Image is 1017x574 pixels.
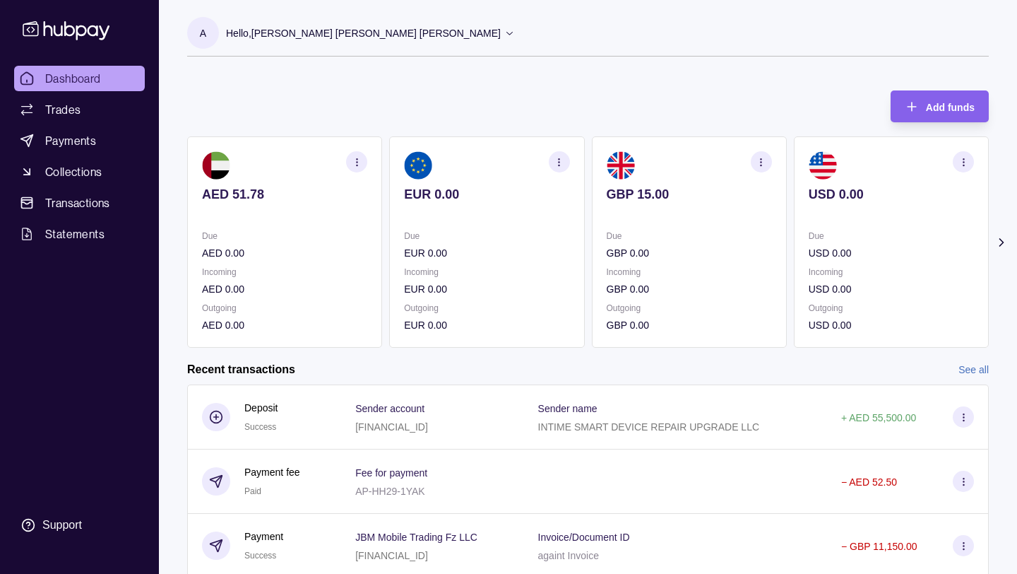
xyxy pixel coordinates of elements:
a: Trades [14,97,145,122]
p: Incoming [607,264,772,280]
p: Fee for payment [355,467,427,479]
p: INTIME SMART DEVICE REPAIR UPGRADE LLC [538,421,760,433]
p: AED 0.00 [202,281,367,297]
a: Collections [14,159,145,184]
p: GBP 0.00 [607,317,772,333]
a: Dashboard [14,66,145,91]
p: Deposit [244,400,278,416]
p: EUR 0.00 [404,245,569,261]
p: EUR 0.00 [404,187,569,202]
p: Incoming [202,264,367,280]
p: GBP 0.00 [607,281,772,297]
p: USD 0.00 [809,317,974,333]
p: AP-HH29-1YAK [355,486,425,497]
span: Transactions [45,194,110,211]
p: Due [202,228,367,244]
p: GBP 0.00 [607,245,772,261]
p: USD 0.00 [809,187,974,202]
p: Outgoing [809,300,974,316]
p: Incoming [404,264,569,280]
p: Outgoing [202,300,367,316]
p: Payment [244,529,283,544]
p: EUR 0.00 [404,317,569,333]
p: Incoming [809,264,974,280]
span: Payments [45,132,96,149]
img: eu [404,151,432,180]
p: Due [404,228,569,244]
p: Hello, [PERSON_NAME] [PERSON_NAME] [PERSON_NAME] [226,25,501,41]
span: Dashboard [45,70,101,87]
p: Invoice/Document ID [538,532,630,543]
a: Payments [14,128,145,153]
a: Statements [14,221,145,247]
span: Success [244,551,276,561]
p: Outgoing [607,300,772,316]
p: USD 0.00 [809,245,974,261]
span: Trades [45,101,81,118]
img: ae [202,151,230,180]
p: JBM Mobile Trading Fz LLC [355,532,477,543]
p: + AED 55,500.00 [841,412,916,423]
p: [FINANCIAL_ID] [355,421,428,433]
p: A [200,25,206,41]
span: Collections [45,163,102,180]
p: GBP 15.00 [607,187,772,202]
button: Add funds [891,90,989,122]
p: EUR 0.00 [404,281,569,297]
p: Due [607,228,772,244]
a: Support [14,510,145,540]
span: Paid [244,486,261,496]
p: Sender name [538,403,597,414]
p: − GBP 11,150.00 [841,541,917,552]
span: Success [244,422,276,432]
p: USD 0.00 [809,281,974,297]
h2: Recent transactions [187,362,295,377]
a: See all [958,362,989,377]
p: AED 0.00 [202,245,367,261]
a: Transactions [14,190,145,216]
img: gb [607,151,635,180]
p: − AED 52.50 [841,476,897,488]
p: Payment fee [244,464,300,480]
div: Support [42,517,82,533]
span: Add funds [926,102,975,113]
p: AED 0.00 [202,317,367,333]
span: Statements [45,225,105,242]
p: Outgoing [404,300,569,316]
p: Due [809,228,974,244]
p: Sender account [355,403,424,414]
p: AED 51.78 [202,187,367,202]
img: us [809,151,837,180]
p: [FINANCIAL_ID] [355,550,428,561]
p: againt Invoice [538,550,599,561]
